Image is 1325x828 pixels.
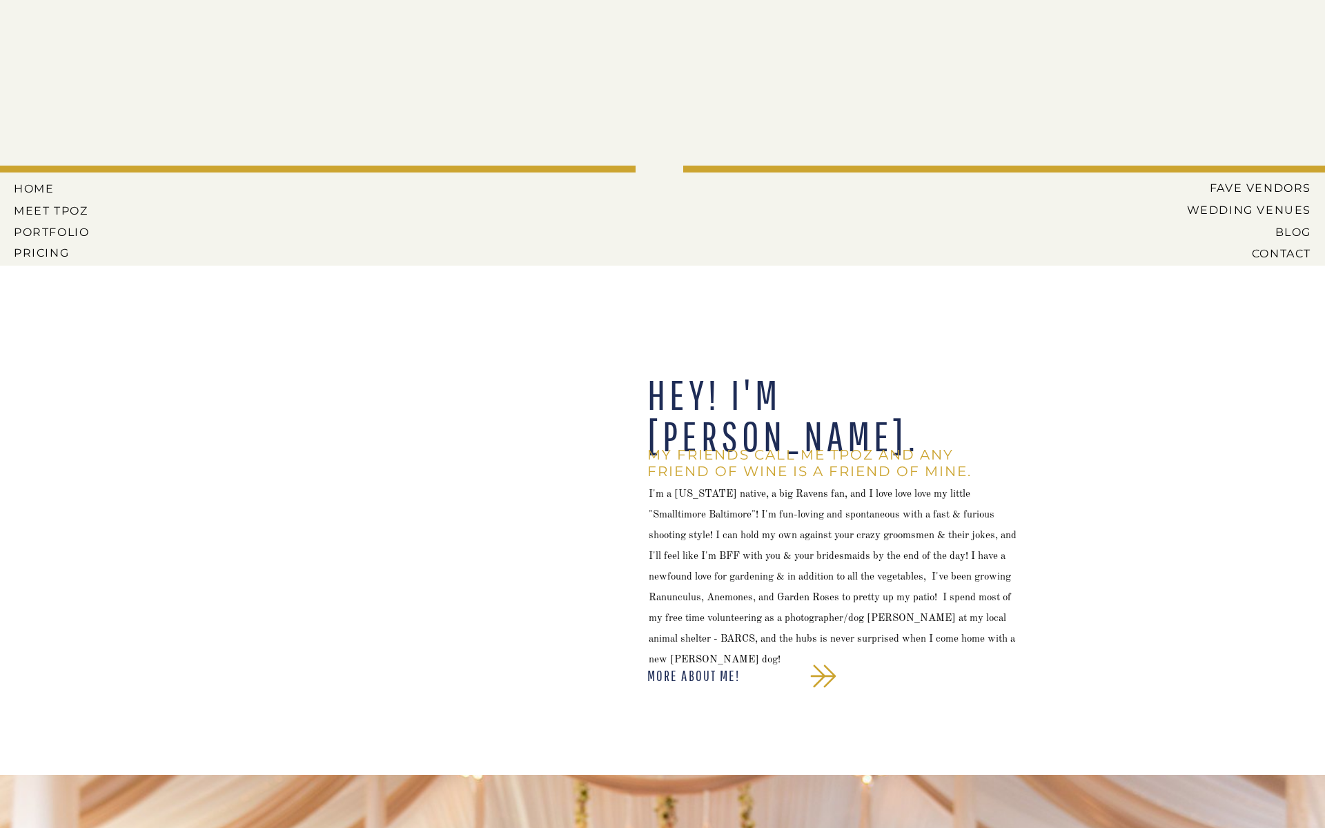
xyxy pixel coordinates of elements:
[14,182,76,195] a: HOME
[647,446,1008,490] h2: MY FRIENDS CALL ME tPoz AND ANY FRIEND OF WINE IS A FRIEND OF MINE.
[14,246,92,259] a: Pricing
[14,204,89,217] a: MEET tPoz
[1176,226,1311,238] a: BLOG
[647,374,1035,454] h1: HEY! I'M [PERSON_NAME].
[649,484,1019,658] p: I'm a [US_STATE] native, a big Ravens fan, and I love love love my little "Smalltimore Baltimore"...
[647,669,812,684] a: MORE ABOUT ME!
[1198,181,1311,194] a: Fave Vendors
[14,226,92,238] a: PORTFOLIO
[1203,247,1311,259] a: CONTACT
[1166,204,1311,216] a: Wedding Venues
